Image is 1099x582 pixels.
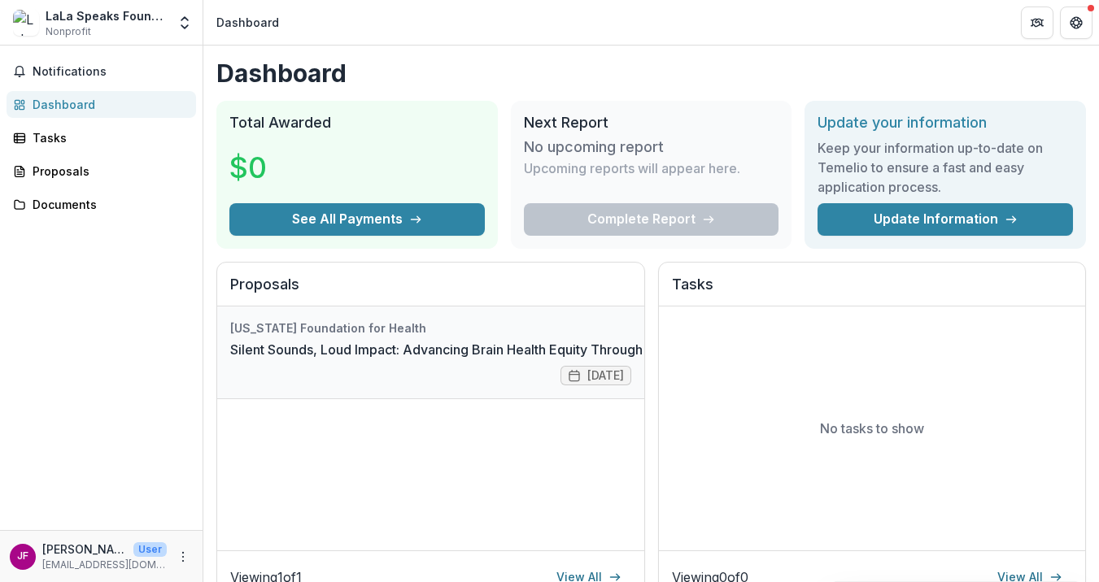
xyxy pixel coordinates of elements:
[17,551,28,562] div: Jazzie Ford
[229,203,485,236] button: See All Payments
[216,59,1086,88] h1: Dashboard
[33,96,183,113] div: Dashboard
[818,138,1073,197] h3: Keep your information up-to-date on Temelio to ensure a fast and easy application process.
[7,59,196,85] button: Notifications
[820,419,924,438] p: No tasks to show
[173,547,193,567] button: More
[33,65,190,79] span: Notifications
[672,276,1073,306] h2: Tasks
[46,24,91,39] span: Nonprofit
[7,124,196,151] a: Tasks
[524,138,664,156] h3: No upcoming report
[230,340,830,359] a: Silent Sounds, Loud Impact: Advancing Brain Health Equity Through Community-Based Prevention
[173,7,196,39] button: Open entity switcher
[210,11,286,34] nav: breadcrumb
[42,558,167,572] p: [EMAIL_ADDRESS][DOMAIN_NAME]
[46,7,167,24] div: LaLa Speaks Foundation
[229,114,485,132] h2: Total Awarded
[7,191,196,218] a: Documents
[818,203,1073,236] a: Update Information
[524,159,740,178] p: Upcoming reports will appear here.
[524,114,779,132] h2: Next Report
[33,129,183,146] div: Tasks
[33,163,183,180] div: Proposals
[1060,7,1092,39] button: Get Help
[1021,7,1053,39] button: Partners
[13,10,39,36] img: LaLa Speaks Foundation
[42,541,127,558] p: [PERSON_NAME]
[229,145,351,189] h3: $0
[133,542,167,557] p: User
[230,276,631,306] h2: Proposals
[33,196,183,213] div: Documents
[216,14,279,31] div: Dashboard
[7,91,196,118] a: Dashboard
[818,114,1073,132] h2: Update your information
[7,158,196,185] a: Proposals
